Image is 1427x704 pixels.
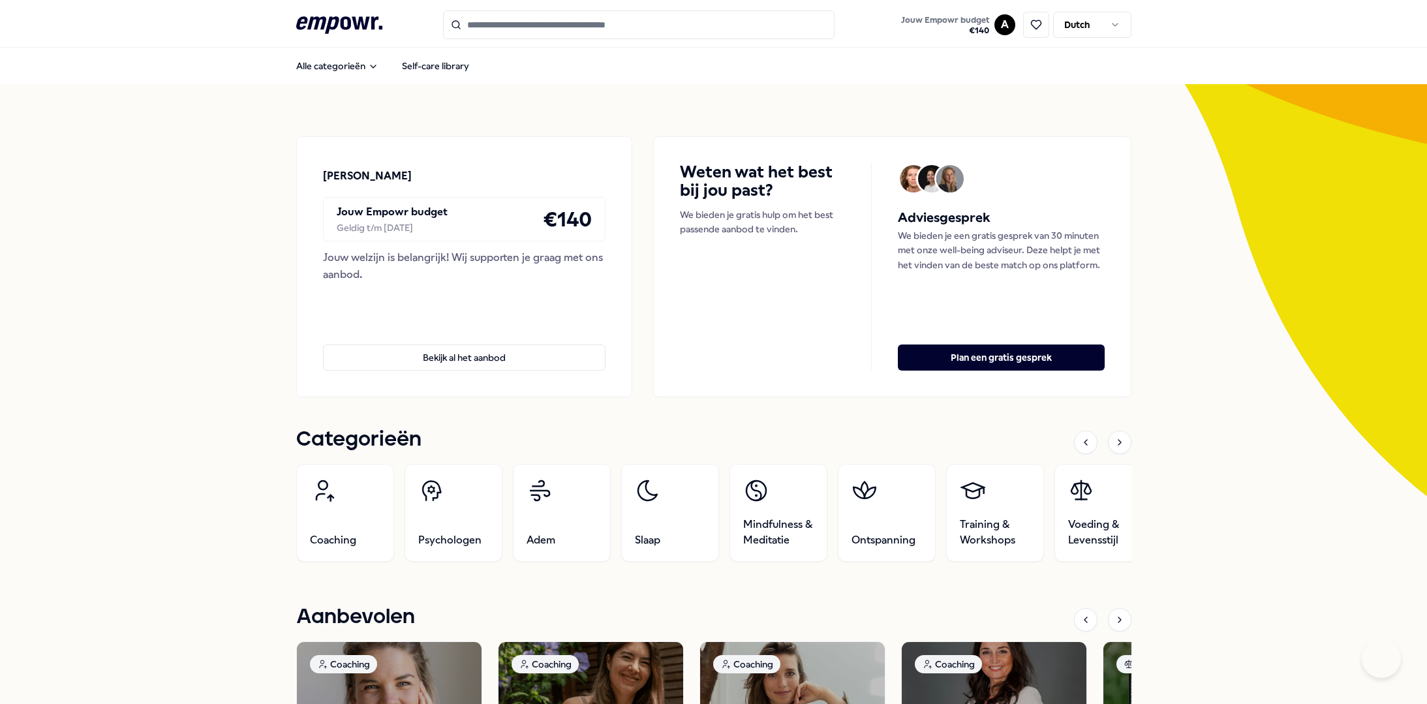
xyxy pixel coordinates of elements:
[713,655,780,673] div: Coaching
[512,655,579,673] div: Coaching
[323,168,412,185] p: [PERSON_NAME]
[898,207,1104,228] h5: Adviesgesprek
[901,25,989,36] span: € 140
[852,532,915,548] span: Ontspanning
[915,655,982,673] div: Coaching
[296,601,415,634] h1: Aanbevolen
[743,517,814,548] span: Mindfulness & Meditatie
[337,221,448,235] div: Geldig t/m [DATE]
[527,532,555,548] span: Adem
[994,14,1015,35] button: A
[286,53,389,79] button: Alle categorieën
[838,464,936,562] a: Ontspanning
[391,53,480,79] a: Self-care library
[543,203,592,236] h4: € 140
[1116,655,1234,673] div: Voeding & Levensstijl
[946,464,1044,562] a: Training & Workshops
[296,423,422,456] h1: Categorieën
[635,532,660,548] span: Slaap
[443,10,835,39] input: Search for products, categories or subcategories
[323,249,606,283] div: Jouw welzijn is belangrijk! Wij supporten je graag met ons aanbod.
[936,165,964,192] img: Avatar
[1068,517,1139,548] span: Voeding & Levensstijl
[680,163,845,200] h4: Weten wat het best bij jou past?
[513,464,611,562] a: Adem
[621,464,719,562] a: Slaap
[729,464,827,562] a: Mindfulness & Meditatie
[896,11,994,38] a: Jouw Empowr budget€140
[1362,639,1401,678] iframe: Help Scout Beacon - Open
[901,15,989,25] span: Jouw Empowr budget
[323,324,606,371] a: Bekijk al het aanbod
[918,165,945,192] img: Avatar
[405,464,502,562] a: Psychologen
[310,655,377,673] div: Coaching
[323,344,606,371] button: Bekijk al het aanbod
[337,204,448,221] p: Jouw Empowr budget
[418,532,482,548] span: Psychologen
[898,12,992,38] button: Jouw Empowr budget€140
[900,165,927,192] img: Avatar
[310,532,356,548] span: Coaching
[898,228,1104,272] p: We bieden je een gratis gesprek van 30 minuten met onze well-being adviseur. Deze helpt je met he...
[680,207,845,237] p: We bieden je gratis hulp om het best passende aanbod te vinden.
[1054,464,1152,562] a: Voeding & Levensstijl
[296,464,394,562] a: Coaching
[898,344,1104,371] button: Plan een gratis gesprek
[960,517,1030,548] span: Training & Workshops
[286,53,480,79] nav: Main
